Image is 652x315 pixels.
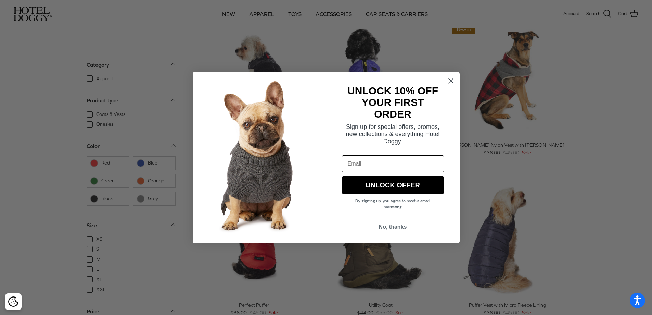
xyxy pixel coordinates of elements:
div: Cookie policy [5,293,22,310]
button: No, thanks [342,220,444,233]
span: By signing up, you agree to receive email marketing [355,198,430,210]
img: 7cf315d2-500c-4d0a-a8b4-098d5756016d.jpeg [193,72,326,243]
button: Close dialog [445,75,457,87]
img: Cookie policy [8,296,18,307]
input: Email [342,155,444,172]
span: Sign up for special offers, promos, new collections & everything Hotel Doggy. [346,123,439,145]
strong: UNLOCK 10% OFF YOUR FIRST ORDER [347,85,438,120]
button: UNLOCK OFFER [342,176,444,194]
button: Cookie policy [7,296,19,308]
